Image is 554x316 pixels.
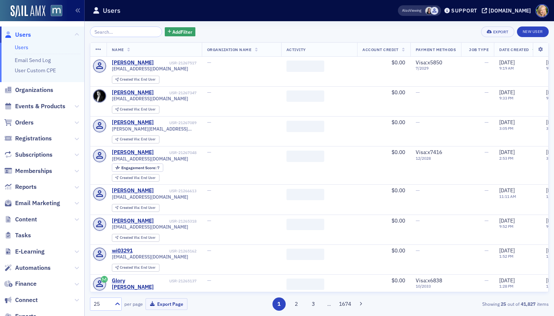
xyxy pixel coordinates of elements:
span: $0.00 [392,119,405,126]
a: Orders [4,118,34,127]
div: End User [120,78,156,82]
button: 1 [272,297,286,311]
a: wi03291 [112,248,133,254]
span: Connect [15,296,38,304]
span: Account Credit [362,47,398,52]
a: Users [15,44,28,51]
a: [PERSON_NAME] [112,89,154,96]
time: 1:28 PM [499,283,514,289]
span: ‌ [286,90,324,102]
span: Name [112,47,124,52]
a: E-Learning [4,248,45,256]
span: — [484,277,489,284]
span: ‌ [286,121,324,132]
span: Kelly Brown [425,7,433,15]
div: End User [120,266,156,270]
span: Created Via : [120,107,141,112]
a: New User [517,26,549,37]
span: [EMAIL_ADDRESS][DOMAIN_NAME] [112,156,188,162]
div: USR-21267089 [155,120,197,125]
span: [DATE] [499,187,515,194]
span: — [484,247,489,254]
span: Justin Chase [430,7,438,15]
span: [DATE] [499,119,515,126]
button: 1674 [339,297,352,311]
div: [PERSON_NAME] [112,218,154,224]
span: Profile [535,4,549,17]
a: Registrations [4,134,52,143]
a: [PERSON_NAME] [112,187,154,194]
button: 3 [307,297,320,311]
span: Job Type [469,47,489,52]
span: Created Via : [120,175,141,180]
span: $0.00 [392,187,405,194]
span: — [416,187,420,194]
a: Events & Products [4,102,65,111]
span: Finance [15,280,37,288]
span: Created Via : [120,137,141,142]
div: Created Via: End User [112,264,159,272]
span: — [484,149,489,156]
div: End User [120,236,156,240]
span: [EMAIL_ADDRESS][DOMAIN_NAME] [112,66,188,72]
span: [EMAIL_ADDRESS][DOMAIN_NAME] [112,291,188,296]
span: — [416,217,420,224]
span: Tasks [15,231,31,240]
a: User Custom CPE [15,67,56,74]
span: — [207,59,211,66]
img: SailAMX [51,5,62,17]
a: Reports [4,183,37,191]
div: End User [120,206,156,210]
span: — [207,187,211,194]
span: — [484,187,489,194]
span: Subscriptions [15,151,53,159]
span: — [484,89,489,96]
div: [PERSON_NAME] [112,119,154,126]
a: Glory [PERSON_NAME] [112,277,168,291]
label: per page [124,300,143,307]
time: 9:33 PM [499,95,514,101]
div: Created Via: End User [112,135,159,143]
span: [DATE] [499,217,515,224]
span: [PERSON_NAME][EMAIL_ADDRESS][PERSON_NAME][DOMAIN_NAME] [112,126,197,132]
span: — [207,149,211,156]
span: — [416,247,420,254]
span: Automations [15,264,51,272]
button: AddFilter [165,27,196,37]
span: Date Created [499,47,529,52]
div: Created Via: End User [112,234,159,242]
a: [PERSON_NAME] [112,149,154,156]
span: Users [15,31,31,39]
div: Created Via: End User [112,106,159,114]
span: ‌ [286,249,324,260]
div: USR-21266613 [155,188,197,193]
span: … [324,300,334,307]
span: — [416,89,420,96]
a: Tasks [4,231,31,240]
div: USR-21267048 [155,150,197,155]
span: $0.00 [392,277,405,284]
span: [EMAIL_ADDRESS][DOMAIN_NAME] [112,96,188,101]
span: 12 / 2028 [416,156,456,161]
a: SailAMX [11,5,45,17]
span: — [207,89,211,96]
span: — [207,247,211,254]
div: End User [120,107,156,112]
span: Orders [15,118,34,127]
div: USR-21265318 [155,219,197,224]
span: — [207,119,211,126]
span: [DATE] [499,89,515,96]
span: Engagement Score : [121,165,157,170]
span: E-Learning [15,248,45,256]
span: — [484,217,489,224]
time: 11:11 AM [499,194,516,199]
div: Support [451,7,477,14]
button: Export Page [145,298,187,310]
span: [EMAIL_ADDRESS][DOMAIN_NAME] [112,254,188,260]
a: [PERSON_NAME] [112,59,154,66]
a: Connect [4,296,38,304]
span: — [207,217,211,224]
div: 25 [94,300,110,308]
